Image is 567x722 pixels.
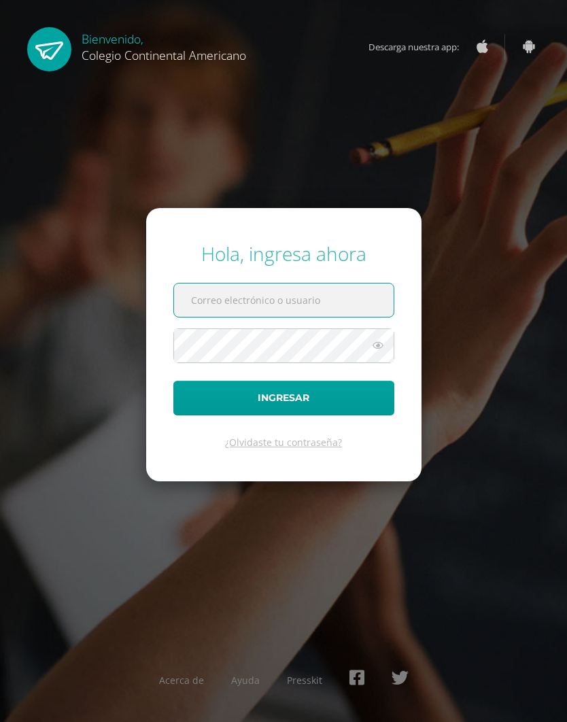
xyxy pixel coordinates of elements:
div: Hola, ingresa ahora [173,241,394,267]
span: Descarga nuestra app: [368,34,472,60]
div: Bienvenido, [82,27,246,63]
a: Acerca de [159,674,204,687]
a: Ayuda [231,674,260,687]
a: ¿Olvidaste tu contraseña? [225,436,342,449]
input: Correo electrónico o usuario [174,283,394,317]
a: Presskit [287,674,322,687]
button: Ingresar [173,381,394,415]
span: Colegio Continental Americano [82,47,246,63]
